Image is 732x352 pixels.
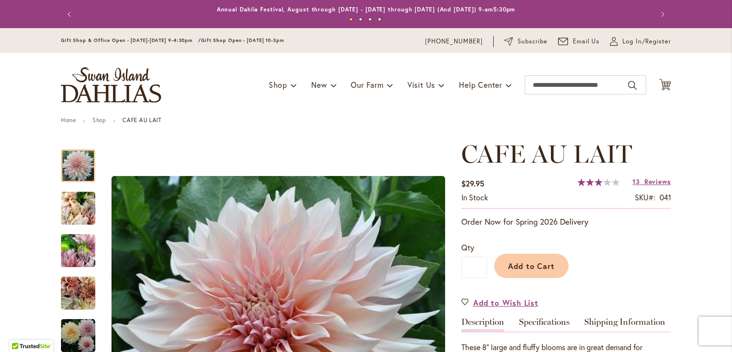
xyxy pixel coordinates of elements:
strong: CAFE AU LAIT [122,116,161,124]
iframe: Launch Accessibility Center [7,318,34,345]
div: Café Au Lait [61,267,105,310]
button: 3 of 4 [368,18,372,21]
button: Next [652,5,671,24]
div: Café Au Lait [61,225,105,267]
span: $29.95 [461,178,484,188]
button: 2 of 4 [359,18,362,21]
img: Café Au Lait [61,186,95,231]
span: Subscribe [518,37,548,46]
div: 041 [660,192,671,203]
a: Specifications [519,318,569,331]
span: Our Farm [351,80,383,90]
span: 13 [632,177,640,186]
span: Email Us [573,37,600,46]
span: Shop [269,80,287,90]
a: Add to Wish List [461,297,539,308]
span: Add to Wish List [473,297,539,308]
span: Gift Shop Open - [DATE] 10-3pm [201,37,284,43]
p: Order Now for Spring 2026 Delivery [461,216,671,228]
div: Café Au Lait [61,182,105,225]
a: Log In/Register [610,37,671,46]
a: store logo [61,67,161,103]
span: Qty [461,242,474,252]
span: CAFE AU LAIT [461,139,632,169]
button: 1 of 4 [349,18,353,21]
img: Café Au Lait [61,228,95,274]
a: Home [61,116,76,124]
a: Shop [92,116,106,124]
div: 60% [578,178,620,186]
button: 4 of 4 [378,18,381,21]
div: Café Au Lait [61,140,105,182]
span: In stock [461,192,488,202]
a: [PHONE_NUMBER] [425,37,483,46]
span: Help Center [459,80,502,90]
img: Café Au Lait [61,276,95,311]
a: Annual Dahlia Festival, August through [DATE] - [DATE] through [DATE] (And [DATE]) 9-am5:30pm [217,6,516,13]
span: Visit Us [407,80,435,90]
div: Café Au Lait [61,310,105,352]
a: 13 Reviews [632,177,671,186]
span: Gift Shop & Office Open - [DATE]-[DATE] 9-4:30pm / [61,37,201,43]
div: Availability [461,192,488,203]
button: Add to Cart [494,254,569,278]
button: Previous [61,5,80,24]
a: Email Us [558,37,600,46]
a: Description [461,318,504,331]
a: Shipping Information [584,318,665,331]
span: Reviews [644,177,671,186]
span: New [311,80,327,90]
strong: SKU [635,192,655,202]
span: Log In/Register [622,37,671,46]
a: Subscribe [504,37,548,46]
span: Add to Cart [508,261,555,271]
